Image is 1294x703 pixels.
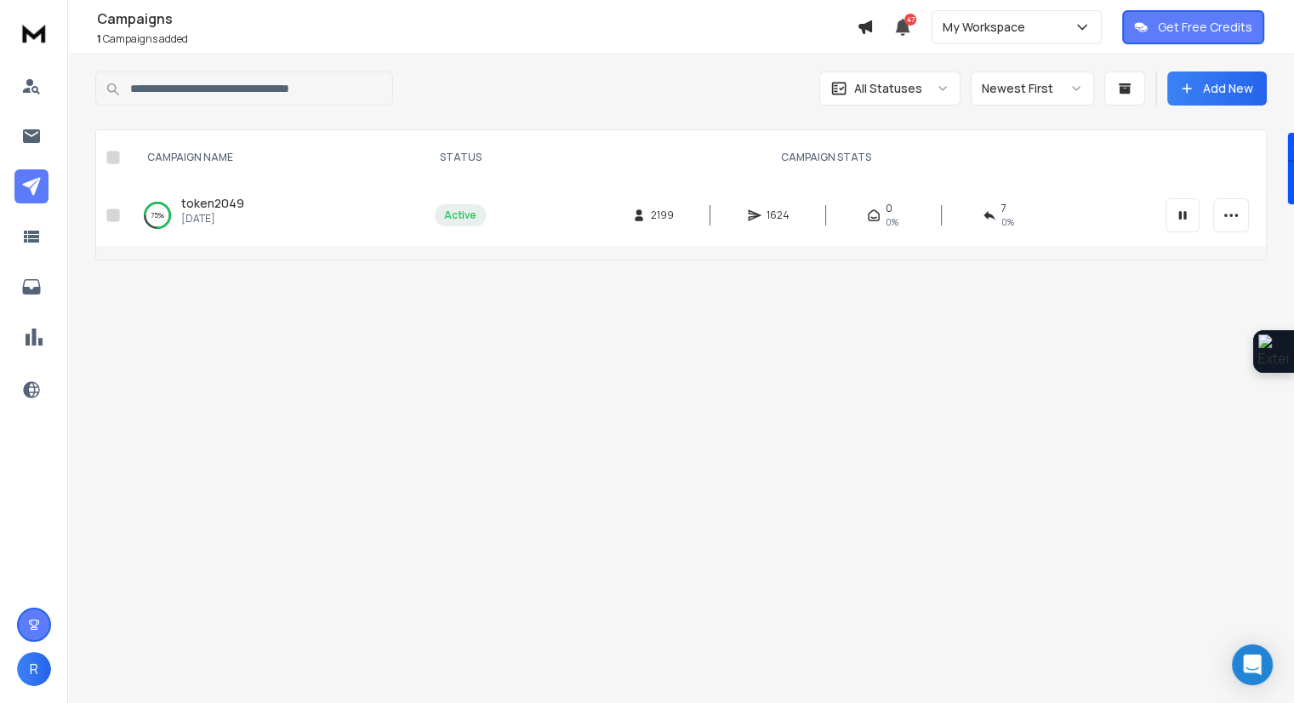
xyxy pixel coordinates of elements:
span: token2049 [181,195,244,211]
div: Open Intercom Messenger [1232,644,1273,685]
p: All Statuses [854,80,922,97]
button: Get Free Credits [1122,10,1264,44]
p: My Workspace [943,19,1032,36]
th: CAMPAIGN STATS [496,130,1155,185]
span: 1624 [767,209,790,222]
p: 75 % [151,207,164,224]
span: 47 [904,14,916,26]
th: STATUS [425,130,496,185]
th: CAMPAIGN NAME [127,130,425,185]
p: Get Free Credits [1158,19,1252,36]
img: logo [17,17,51,49]
span: 0 % [1001,215,1014,229]
span: 0% [886,215,898,229]
button: Newest First [971,71,1094,106]
span: 2199 [651,209,674,222]
div: Active [444,209,476,222]
span: 1 [97,31,101,46]
p: Campaigns added [97,32,857,46]
button: R [17,652,51,686]
span: 7 [1001,202,1006,215]
p: [DATE] [181,212,244,226]
img: Extension Icon [1258,334,1289,369]
span: 0 [886,202,892,215]
a: token2049 [181,195,244,212]
td: 75%token2049[DATE] [127,185,425,246]
button: Add New [1167,71,1267,106]
h1: Campaigns [97,9,857,29]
